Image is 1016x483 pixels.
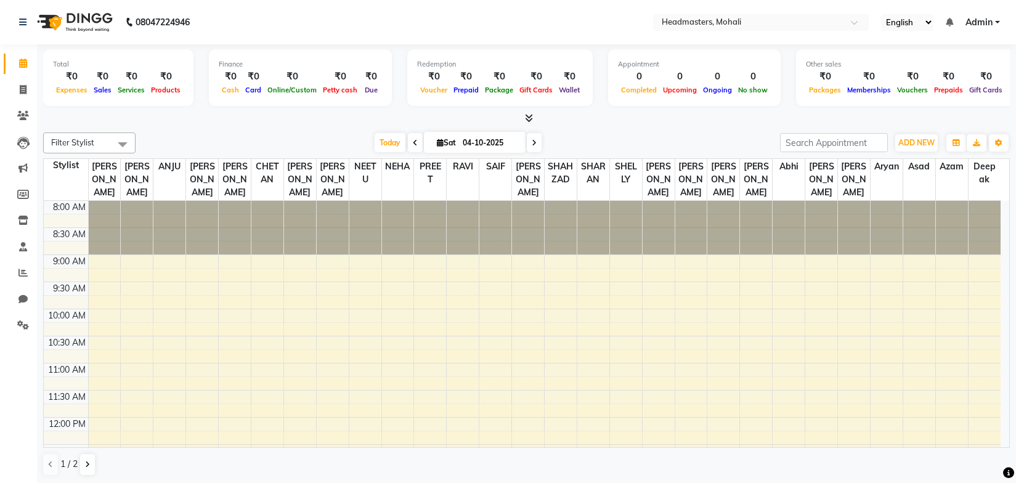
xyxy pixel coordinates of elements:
span: Abhi [773,159,805,174]
span: Sat [434,138,459,147]
input: Search Appointment [780,133,888,152]
span: No show [735,86,771,94]
span: Completed [618,86,660,94]
span: [PERSON_NAME] [838,159,870,200]
span: Aryan [871,159,903,174]
span: NEETU [349,159,381,187]
span: 1 / 2 [60,458,78,471]
span: Cash [219,86,242,94]
span: SAIF [479,159,511,174]
span: Memberships [844,86,894,94]
span: NEHA [382,159,414,174]
span: ADD NEW [898,138,935,147]
span: Sales [91,86,115,94]
span: Azam [936,159,968,174]
span: [PERSON_NAME] [707,159,739,200]
div: Appointment [618,59,771,70]
span: Prepaid [450,86,482,94]
div: 11:30 AM [46,391,88,404]
div: 9:00 AM [51,255,88,268]
span: Packages [806,86,844,94]
span: Admin [965,16,993,29]
span: Voucher [417,86,450,94]
span: Deepak [969,159,1001,187]
span: Today [375,133,405,152]
div: ₹0 [482,70,516,84]
span: [PERSON_NAME] [186,159,218,200]
span: Products [148,86,184,94]
div: ₹0 [148,70,184,84]
button: ADD NEW [895,134,938,152]
span: Services [115,86,148,94]
div: 9:30 AM [51,282,88,295]
div: Total [53,59,184,70]
span: Card [242,86,264,94]
b: 08047224946 [136,5,190,39]
div: Finance [219,59,382,70]
div: Other sales [806,59,1006,70]
div: ₹0 [844,70,894,84]
div: ₹0 [219,70,242,84]
div: ₹0 [806,70,844,84]
div: 8:30 AM [51,228,88,241]
span: SHELLY [610,159,642,187]
span: Petty cash [320,86,360,94]
div: 0 [735,70,771,84]
span: Wallet [556,86,583,94]
span: Vouchers [894,86,931,94]
div: ₹0 [556,70,583,84]
input: 2025-10-04 [459,134,521,152]
div: ₹0 [264,70,320,84]
div: 10:00 AM [46,309,88,322]
div: ₹0 [450,70,482,84]
span: Expenses [53,86,91,94]
div: 10:30 AM [46,336,88,349]
span: [PERSON_NAME] [512,159,544,200]
span: Package [482,86,516,94]
span: [PERSON_NAME] [89,159,121,200]
div: ₹0 [320,70,360,84]
div: ₹0 [91,70,115,84]
span: Gift Cards [966,86,1006,94]
span: Asad [903,159,935,174]
div: Redemption [417,59,583,70]
span: [PERSON_NAME] [121,159,153,200]
span: [PERSON_NAME] [219,159,251,200]
div: ₹0 [516,70,556,84]
div: 0 [660,70,700,84]
span: Prepaids [931,86,966,94]
span: CHETAN [251,159,283,187]
span: [PERSON_NAME] [805,159,837,200]
span: Filter Stylist [51,137,94,147]
span: SHARAN [577,159,609,187]
span: Gift Cards [516,86,556,94]
span: Ongoing [700,86,735,94]
div: ₹0 [931,70,966,84]
span: [PERSON_NAME] [675,159,707,200]
span: ANJU [153,159,185,174]
span: SHAHZAD [545,159,577,187]
div: 12:00 PM [46,418,88,431]
div: 0 [618,70,660,84]
div: 11:00 AM [46,363,88,376]
div: 0 [700,70,735,84]
span: PREET [414,159,446,187]
span: Online/Custom [264,86,320,94]
div: Stylist [44,159,88,172]
div: 12:30 PM [46,445,88,458]
span: [PERSON_NAME] [317,159,349,200]
div: ₹0 [242,70,264,84]
span: Due [362,86,381,94]
div: ₹0 [115,70,148,84]
div: ₹0 [894,70,931,84]
span: [PERSON_NAME] [643,159,675,200]
span: Upcoming [660,86,700,94]
div: ₹0 [53,70,91,84]
span: RAVI [447,159,479,174]
div: 8:00 AM [51,201,88,214]
img: logo [31,5,116,39]
span: [PERSON_NAME] [740,159,772,200]
div: ₹0 [966,70,1006,84]
div: ₹0 [360,70,382,84]
div: ₹0 [417,70,450,84]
